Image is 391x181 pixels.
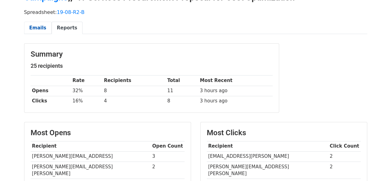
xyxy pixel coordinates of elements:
[24,22,52,34] a: Emails
[360,151,391,181] iframe: Chat Widget
[198,86,273,96] td: 3 hours ago
[102,96,166,106] td: 4
[207,162,328,179] td: [PERSON_NAME][EMAIL_ADDRESS][PERSON_NAME]
[31,141,151,151] th: Recipient
[31,96,71,106] th: Clicks
[31,128,185,137] h3: Most Opens
[31,62,273,69] h5: 25 recipients
[31,162,151,179] td: [PERSON_NAME][EMAIL_ADDRESS][PERSON_NAME]
[71,96,103,106] td: 16%
[198,96,273,106] td: 3 hours ago
[198,75,273,86] th: Most Recent
[151,162,185,179] td: 2
[52,22,83,34] a: Reports
[24,9,367,15] p: Spreadsheet:
[328,162,361,179] td: 2
[71,86,103,96] td: 32%
[207,151,328,162] td: [EMAIL_ADDRESS][PERSON_NAME]
[31,151,151,162] td: [PERSON_NAME][EMAIL_ADDRESS]
[102,75,166,86] th: Recipients
[151,151,185,162] td: 3
[166,96,198,106] td: 8
[166,86,198,96] td: 11
[57,9,85,15] a: 19-08-R2-B
[166,75,198,86] th: Total
[207,128,361,137] h3: Most Clicks
[102,86,166,96] td: 8
[328,151,361,162] td: 2
[151,141,185,151] th: Open Count
[31,50,273,59] h3: Summary
[31,86,71,96] th: Opens
[71,75,103,86] th: Rate
[207,141,328,151] th: Recipient
[328,141,361,151] th: Click Count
